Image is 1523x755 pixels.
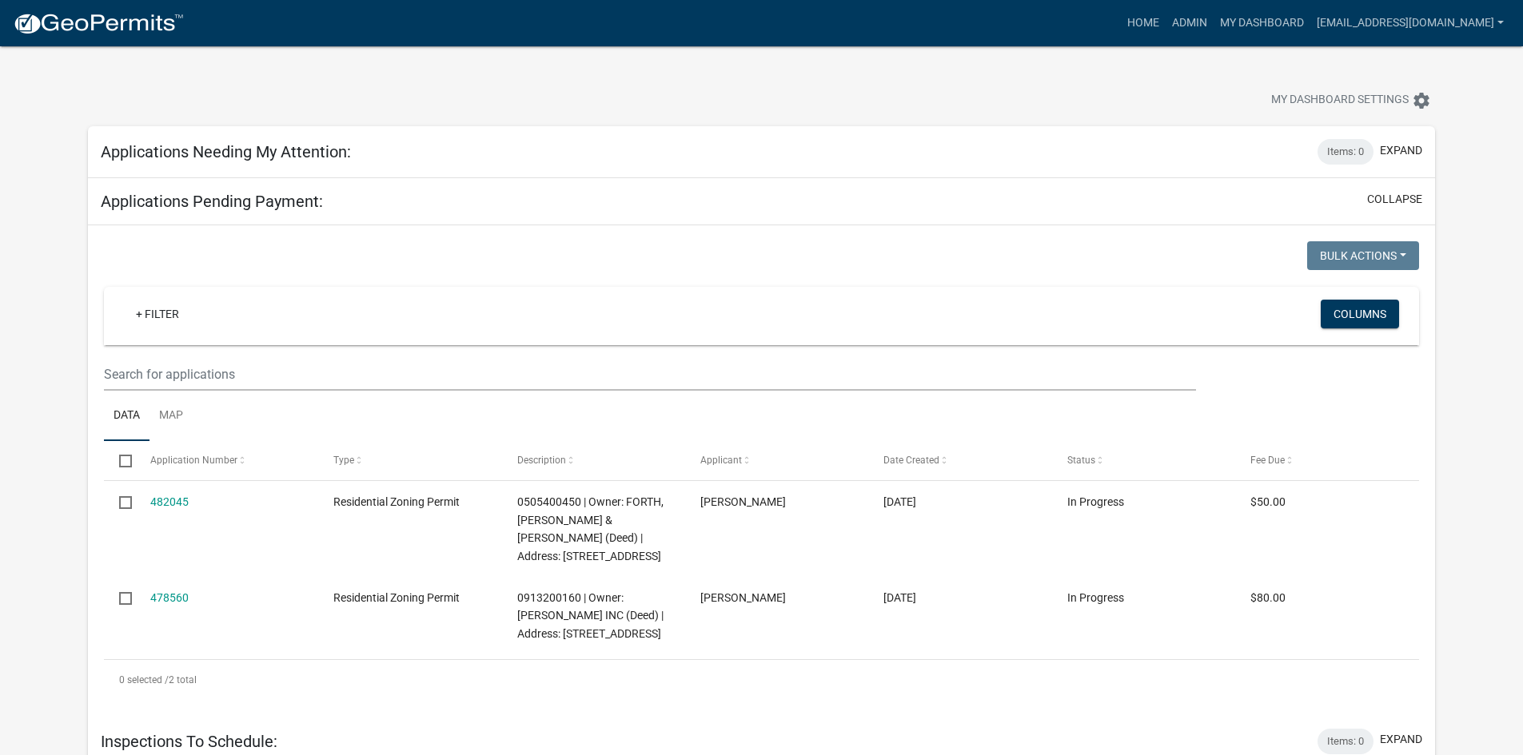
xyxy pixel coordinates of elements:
button: Bulk Actions [1307,241,1419,270]
h5: Applications Needing My Attention: [101,142,351,161]
h5: Applications Pending Payment: [101,192,323,211]
span: 09/15/2025 [883,591,916,604]
span: Status [1067,455,1095,466]
span: Fee Due [1250,455,1285,466]
a: Map [150,391,193,442]
datatable-header-cell: Select [104,441,134,479]
span: Application Number [150,455,237,466]
span: Residential Zoning Permit [333,591,460,604]
span: Applicant [700,455,742,466]
a: 482045 [150,495,189,508]
span: 09/22/2025 [883,495,916,508]
datatable-header-cell: Applicant [685,441,868,479]
span: Date Created [883,455,939,466]
div: collapse [88,225,1435,716]
span: 0505400450 | Owner: FORTH, RYAN & KRISTINA K (Deed) | Address: 51827 170TH ST [517,495,664,562]
h5: Inspections To Schedule: [101,732,277,751]
a: Admin [1166,8,1214,38]
input: Search for applications [104,358,1195,391]
span: $50.00 [1250,495,1286,508]
span: Rachel Kesterson [700,591,786,604]
datatable-header-cell: Fee Due [1235,441,1418,479]
div: 2 total [104,660,1419,700]
a: My Dashboard [1214,8,1310,38]
datatable-header-cell: Description [501,441,684,479]
div: Items: 0 [1318,139,1373,165]
a: Data [104,391,150,442]
i: settings [1412,91,1431,110]
div: Items: 0 [1318,729,1373,754]
span: My Dashboard Settings [1271,91,1409,110]
a: [EMAIL_ADDRESS][DOMAIN_NAME] [1310,8,1510,38]
button: collapse [1367,191,1422,208]
span: Dane [700,495,786,508]
datatable-header-cell: Type [318,441,501,479]
span: In Progress [1067,495,1124,508]
a: + Filter [123,300,192,328]
span: $80.00 [1250,591,1286,604]
span: Residential Zoning Permit [333,495,460,508]
button: Columns [1321,300,1399,328]
button: My Dashboard Settingssettings [1258,85,1444,116]
datatable-header-cell: Date Created [868,441,1051,479]
datatable-header-cell: Status [1052,441,1235,479]
a: Home [1121,8,1166,38]
span: 0 selected / [119,674,169,685]
span: In Progress [1067,591,1124,604]
span: 0913200160 | Owner: MANATT'S INC (Deed) | Address: 1901 S Dayton Ave [517,591,664,641]
button: expand [1380,142,1422,159]
span: Description [517,455,566,466]
a: 478560 [150,591,189,604]
span: Type [333,455,354,466]
datatable-header-cell: Application Number [135,441,318,479]
button: expand [1380,731,1422,748]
